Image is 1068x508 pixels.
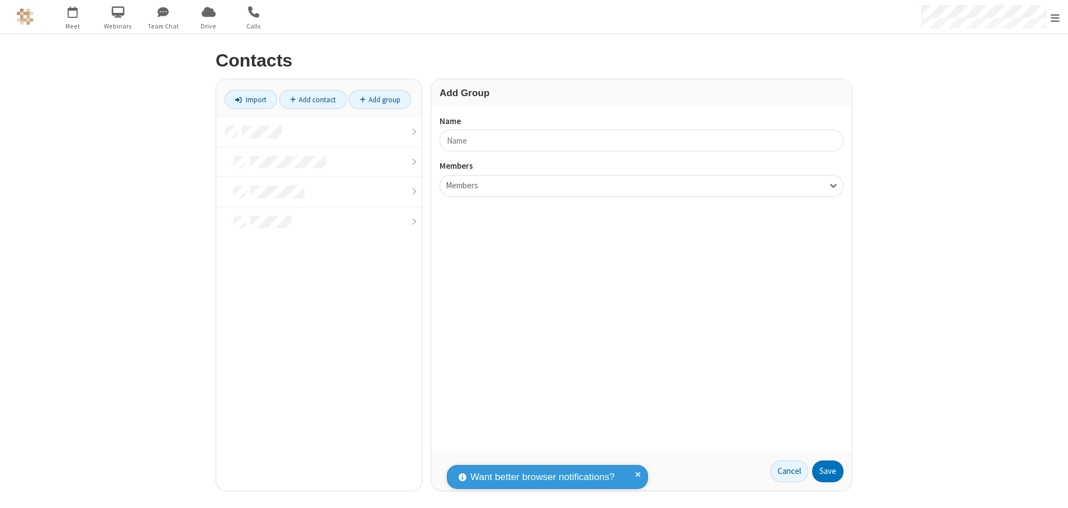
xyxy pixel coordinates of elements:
[812,460,843,483] button: Save
[440,160,843,173] label: Members
[188,21,230,31] span: Drive
[216,51,852,70] h2: Contacts
[142,21,184,31] span: Team Chat
[470,470,614,485] span: Want better browser notifications?
[97,21,139,31] span: Webinars
[440,115,843,128] label: Name
[770,460,808,483] a: Cancel
[225,90,277,109] a: Import
[17,8,34,25] img: QA Selenium DO NOT DELETE OR CHANGE
[440,88,843,98] h3: Add Group
[446,179,485,192] div: Members
[349,90,411,109] a: Add group
[440,130,843,151] input: Name
[233,21,275,31] span: Calls
[52,21,94,31] span: Meet
[279,90,347,109] a: Add contact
